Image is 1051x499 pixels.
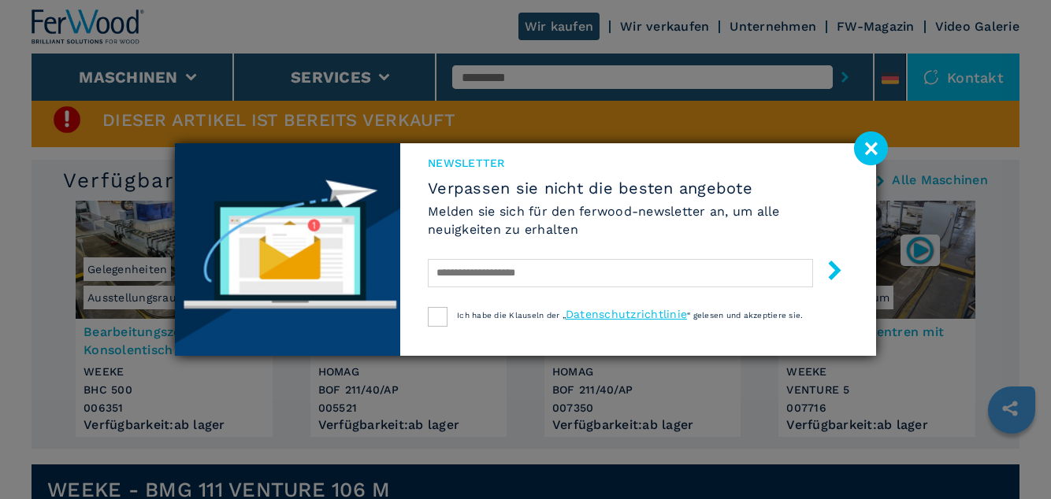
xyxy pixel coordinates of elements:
button: submit-button [809,254,845,291]
span: “ gelesen und akzeptiere sie. [687,311,803,320]
img: Newsletter image [175,143,400,356]
a: Datenschutzrichtlinie [566,308,687,320]
span: Verpassen sie nicht die besten angebote [428,179,849,198]
span: Ich habe die Klauseln der „ [457,311,566,320]
span: Newsletter [428,155,849,171]
h6: Melden sie sich für den ferwood-newsletter an, um alle neuigkeiten zu erhalten [428,202,849,238]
